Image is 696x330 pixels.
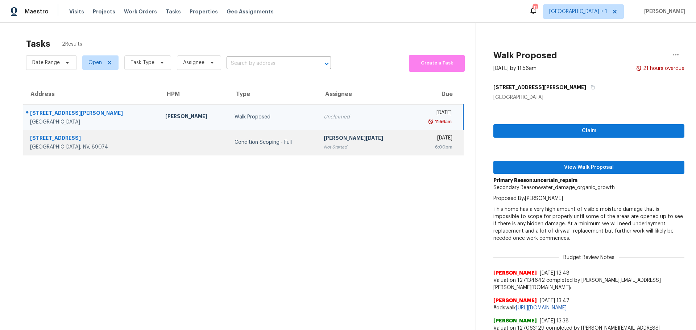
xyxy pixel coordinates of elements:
[183,59,204,66] span: Assignee
[586,81,596,94] button: Copy Address
[540,271,569,276] span: [DATE] 13:48
[410,84,463,104] th: Due
[62,41,82,48] span: 2 Results
[493,52,557,59] h2: Walk Proposed
[493,304,684,312] span: #odswalk
[493,94,684,101] div: [GEOGRAPHIC_DATA]
[26,40,50,47] h2: Tasks
[93,8,115,15] span: Projects
[493,124,684,138] button: Claim
[415,109,452,118] div: [DATE]
[23,84,159,104] th: Address
[493,206,684,242] p: This home has a very high amount of visible moisture damage that is impossible to scope for prope...
[130,59,154,66] span: Task Type
[540,298,569,303] span: [DATE] 13:47
[88,59,102,66] span: Open
[642,65,684,72] div: 21 hours overdue
[69,8,84,15] span: Visits
[159,84,229,104] th: HPM
[499,163,679,172] span: View Walk Proposal
[235,113,312,121] div: Walk Proposed
[493,65,536,72] div: [DATE] by 11:56am
[540,318,569,323] span: [DATE] 13:38
[165,113,223,122] div: [PERSON_NAME]
[636,65,642,72] img: Overdue Alarm Icon
[229,84,318,104] th: Type
[549,8,607,15] span: [GEOGRAPHIC_DATA] + 1
[324,134,404,143] div: [PERSON_NAME][DATE]
[493,178,577,183] b: Primary Reason: uncertain_repairs
[493,185,615,190] span: Secondary Reason: water_damage_organic_growth
[25,8,49,15] span: Maestro
[493,84,586,91] h5: [STREET_ADDRESS][PERSON_NAME]
[415,134,452,143] div: [DATE]
[190,8,218,15] span: Properties
[30,143,154,151] div: [GEOGRAPHIC_DATA], NV, 89074
[413,59,461,67] span: Create a Task
[124,8,157,15] span: Work Orders
[227,8,274,15] span: Geo Assignments
[227,58,311,69] input: Search by address
[493,317,537,325] span: [PERSON_NAME]
[559,254,619,261] span: Budget Review Notes
[324,113,404,121] div: Unclaimed
[166,9,181,14] span: Tasks
[32,59,60,66] span: Date Range
[322,59,332,69] button: Open
[428,118,434,125] img: Overdue Alarm Icon
[493,277,684,291] span: Valuation 127134642 completed by [PERSON_NAME][EMAIL_ADDRESS][PERSON_NAME][DOMAIN_NAME]:
[318,84,410,104] th: Assignee
[499,126,679,135] span: Claim
[533,4,538,12] div: 11
[235,139,312,146] div: Condition Scoping - Full
[415,143,452,151] div: 6:00pm
[324,143,404,151] div: Not Started
[30,109,154,118] div: [STREET_ADDRESS][PERSON_NAME]
[516,305,567,310] a: [URL][DOMAIN_NAME]
[30,118,154,126] div: [GEOGRAPHIC_DATA]
[434,118,452,125] div: 11:56am
[493,161,684,174] button: View Walk Proposal
[641,8,685,15] span: [PERSON_NAME]
[493,297,537,304] span: [PERSON_NAME]
[409,55,465,72] button: Create a Task
[30,134,154,143] div: [STREET_ADDRESS]
[493,195,684,202] p: Proposed By: [PERSON_NAME]
[493,270,537,277] span: [PERSON_NAME]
